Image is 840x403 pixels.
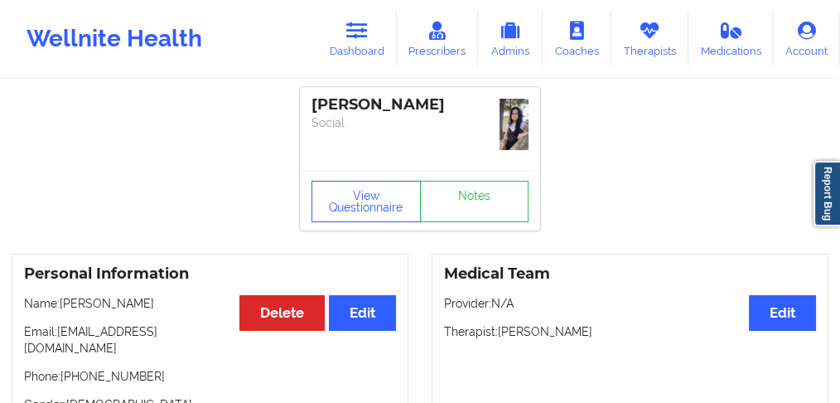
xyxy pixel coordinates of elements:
[311,114,529,131] p: Social
[24,323,396,357] p: Email: [EMAIL_ADDRESS][DOMAIN_NAME]
[24,368,396,385] p: Phone: [PHONE_NUMBER]
[311,95,529,114] div: [PERSON_NAME]
[500,99,529,150] img: cb5087de-27b5-45ea-9688-e2fbf67e55ac_9a4790c3-f4d5-45ff-a96c-b000ba6d2d0dIMG_4010.JPG
[239,295,325,331] button: Delete
[24,265,396,284] h3: Personal Information
[688,12,774,66] a: Medications
[611,12,688,66] a: Therapists
[329,295,396,331] button: Edit
[420,181,529,222] a: Notes
[24,295,396,312] p: Name: [PERSON_NAME]
[317,12,397,66] a: Dashboard
[773,12,840,66] a: Account
[478,12,543,66] a: Admins
[749,295,816,331] button: Edit
[397,12,479,66] a: Prescribers
[813,161,840,226] a: Report Bug
[444,323,816,340] p: Therapist: [PERSON_NAME]
[444,265,816,284] h3: Medical Team
[311,181,421,222] button: View Questionnaire
[444,295,816,312] p: Provider: N/A
[543,12,611,66] a: Coaches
